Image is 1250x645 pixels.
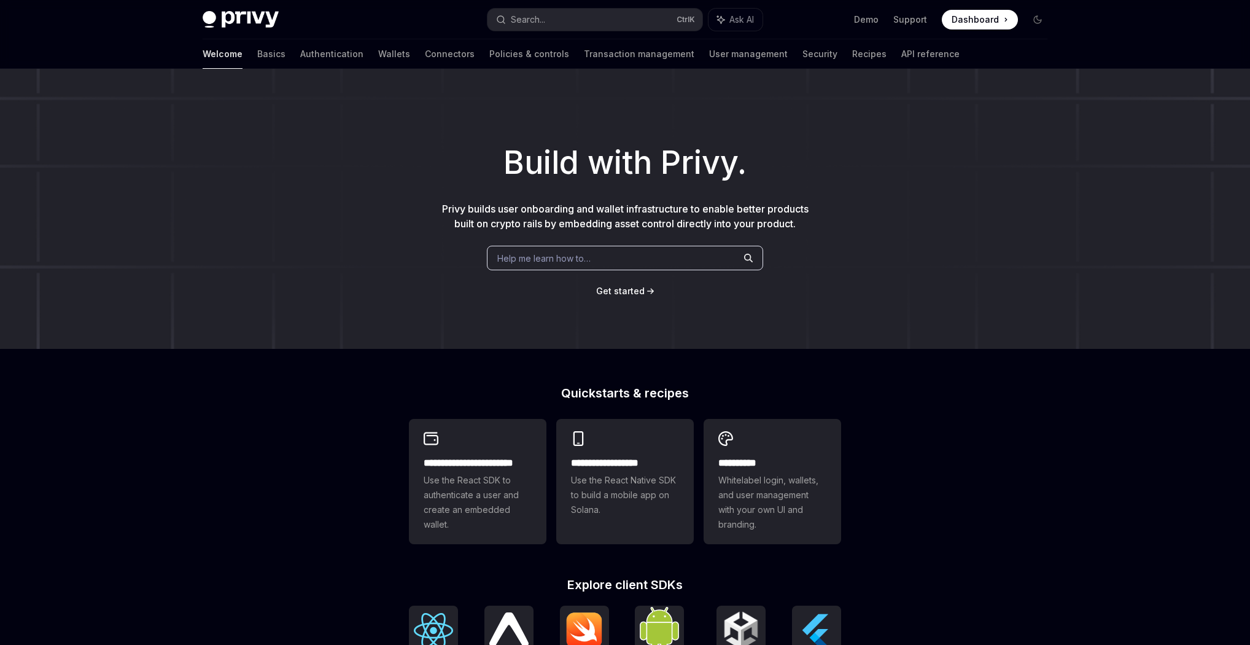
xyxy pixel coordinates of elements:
h2: Explore client SDKs [409,579,841,591]
span: Dashboard [952,14,999,26]
span: Use the React SDK to authenticate a user and create an embedded wallet. [424,473,532,532]
button: Search...CtrlK [487,9,702,31]
a: Transaction management [584,39,694,69]
span: Privy builds user onboarding and wallet infrastructure to enable better products built on crypto ... [442,203,809,230]
a: Basics [257,39,285,69]
a: Dashboard [942,10,1018,29]
a: User management [709,39,788,69]
span: Ctrl K [677,15,695,25]
a: **** *****Whitelabel login, wallets, and user management with your own UI and branding. [704,419,841,544]
span: Whitelabel login, wallets, and user management with your own UI and branding. [718,473,826,532]
button: Toggle dark mode [1028,10,1047,29]
div: Search... [511,12,545,27]
a: Connectors [425,39,475,69]
a: Authentication [300,39,363,69]
a: Support [893,14,927,26]
a: Demo [854,14,879,26]
a: Policies & controls [489,39,569,69]
button: Ask AI [708,9,763,31]
span: Help me learn how to… [497,252,591,265]
a: Recipes [852,39,887,69]
img: dark logo [203,11,279,28]
a: Wallets [378,39,410,69]
a: API reference [901,39,960,69]
span: Use the React Native SDK to build a mobile app on Solana. [571,473,679,517]
a: Get started [596,285,645,297]
a: Security [802,39,837,69]
h1: Build with Privy. [20,139,1230,187]
a: **** **** **** ***Use the React Native SDK to build a mobile app on Solana. [556,419,694,544]
a: Welcome [203,39,243,69]
span: Get started [596,286,645,296]
span: Ask AI [729,14,754,26]
h2: Quickstarts & recipes [409,387,841,399]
